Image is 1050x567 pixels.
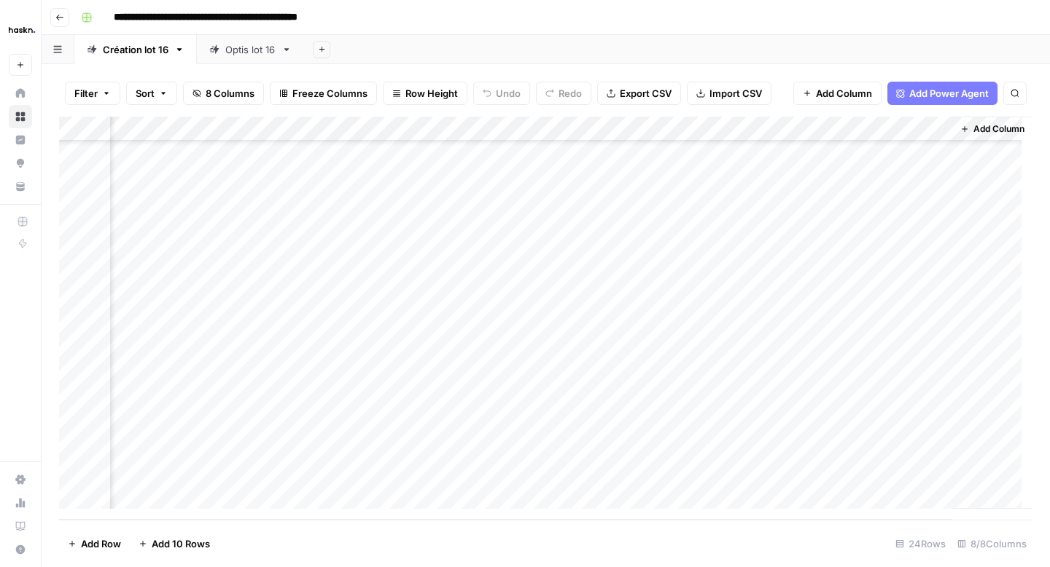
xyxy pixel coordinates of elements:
[559,86,582,101] span: Redo
[383,82,467,105] button: Row Height
[9,468,32,491] a: Settings
[952,532,1032,555] div: 8/8 Columns
[74,86,98,101] span: Filter
[81,536,121,551] span: Add Row
[9,128,32,152] a: Insights
[9,152,32,175] a: Opportunities
[197,35,304,64] a: Optis lot 16
[136,86,155,101] span: Sort
[103,42,168,57] div: Création lot 16
[405,86,458,101] span: Row Height
[9,105,32,128] a: Browse
[74,35,197,64] a: Création lot 16
[793,82,882,105] button: Add Column
[9,175,32,198] a: Your Data
[225,42,276,57] div: Optis lot 16
[909,86,989,101] span: Add Power Agent
[473,82,530,105] button: Undo
[9,12,32,48] button: Workspace: Haskn
[59,532,130,555] button: Add Row
[130,532,219,555] button: Add 10 Rows
[496,86,521,101] span: Undo
[152,536,210,551] span: Add 10 Rows
[597,82,681,105] button: Export CSV
[270,82,377,105] button: Freeze Columns
[9,515,32,538] a: Learning Hub
[9,82,32,105] a: Home
[9,17,35,43] img: Haskn Logo
[687,82,771,105] button: Import CSV
[9,538,32,561] button: Help + Support
[536,82,591,105] button: Redo
[65,82,120,105] button: Filter
[816,86,872,101] span: Add Column
[973,122,1024,136] span: Add Column
[887,82,997,105] button: Add Power Agent
[890,532,952,555] div: 24 Rows
[9,491,32,515] a: Usage
[292,86,367,101] span: Freeze Columns
[206,86,254,101] span: 8 Columns
[126,82,177,105] button: Sort
[709,86,762,101] span: Import CSV
[954,120,1030,138] button: Add Column
[620,86,672,101] span: Export CSV
[183,82,264,105] button: 8 Columns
